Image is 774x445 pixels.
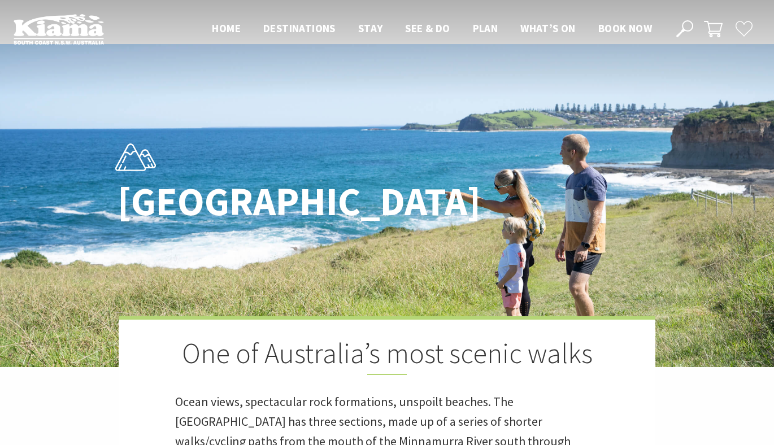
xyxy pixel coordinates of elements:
span: What’s On [520,21,576,35]
span: Home [212,21,241,35]
img: Kiama Logo [14,14,104,45]
span: Stay [358,21,383,35]
h1: [GEOGRAPHIC_DATA] [118,180,437,224]
nav: Main Menu [201,20,663,38]
span: See & Do [405,21,450,35]
span: Plan [473,21,498,35]
h2: One of Australia’s most scenic walks [175,337,599,375]
span: Book now [598,21,652,35]
span: Destinations [263,21,336,35]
